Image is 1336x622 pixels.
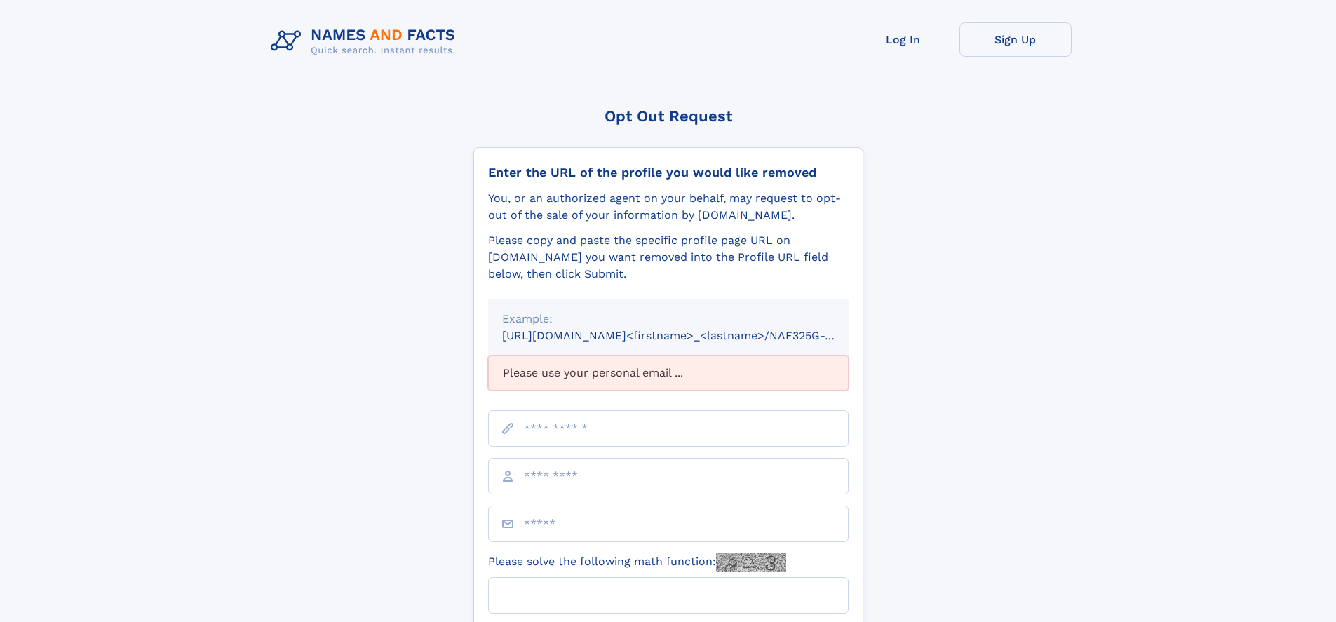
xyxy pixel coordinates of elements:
div: Please copy and paste the specific profile page URL on [DOMAIN_NAME] you want removed into the Pr... [488,232,849,283]
div: Please use your personal email ... [488,356,849,391]
label: Please solve the following math function: [488,553,786,572]
small: [URL][DOMAIN_NAME]<firstname>_<lastname>/NAF325G-xxxxxxxx [502,329,875,342]
a: Sign Up [959,22,1072,57]
div: Enter the URL of the profile you would like removed [488,165,849,180]
div: You, or an authorized agent on your behalf, may request to opt-out of the sale of your informatio... [488,190,849,224]
img: Logo Names and Facts [265,22,467,60]
div: Example: [502,311,835,327]
div: Opt Out Request [473,107,863,125]
a: Log In [847,22,959,57]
